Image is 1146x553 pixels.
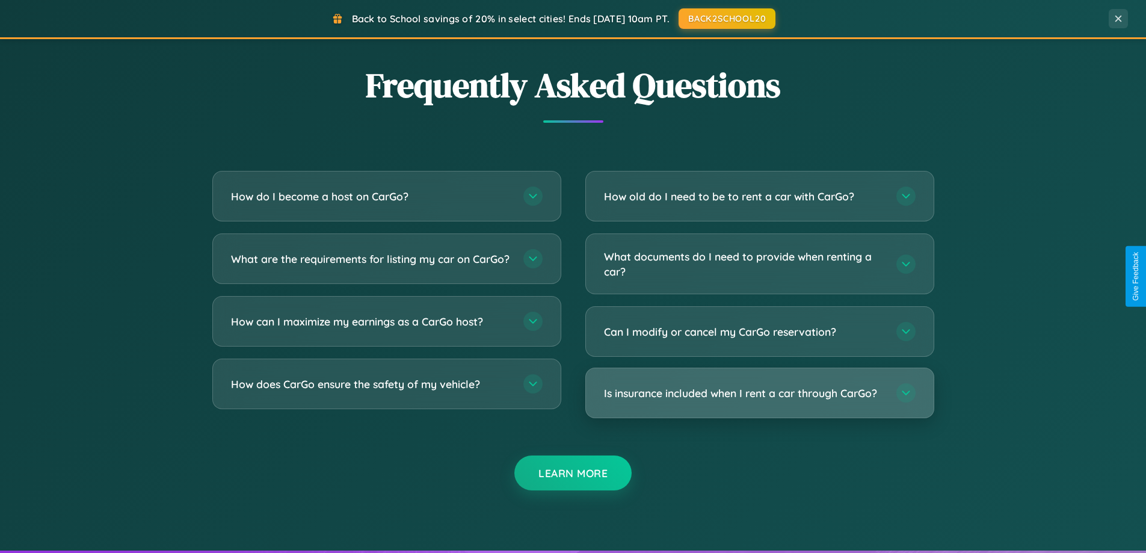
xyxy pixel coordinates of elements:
[231,189,511,204] h3: How do I become a host on CarGo?
[679,8,775,29] button: BACK2SCHOOL20
[231,377,511,392] h3: How does CarGo ensure the safety of my vehicle?
[231,314,511,329] h3: How can I maximize my earnings as a CarGo host?
[352,13,670,25] span: Back to School savings of 20% in select cities! Ends [DATE] 10am PT.
[514,456,632,490] button: Learn More
[604,386,884,401] h3: Is insurance included when I rent a car through CarGo?
[604,324,884,339] h3: Can I modify or cancel my CarGo reservation?
[1132,252,1140,301] div: Give Feedback
[212,62,934,108] h2: Frequently Asked Questions
[604,189,884,204] h3: How old do I need to be to rent a car with CarGo?
[231,252,511,267] h3: What are the requirements for listing my car on CarGo?
[604,249,884,279] h3: What documents do I need to provide when renting a car?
